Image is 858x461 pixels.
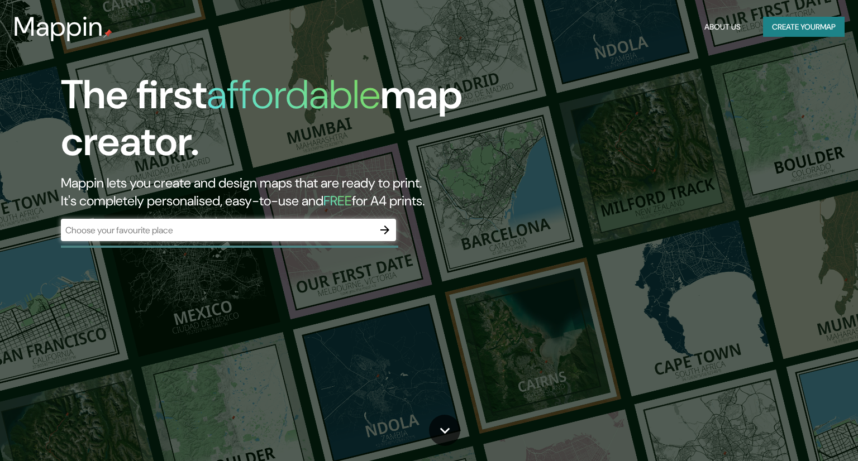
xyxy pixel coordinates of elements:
[323,192,352,209] h5: FREE
[61,174,490,210] h2: Mappin lets you create and design maps that are ready to print. It's completely personalised, eas...
[103,29,112,38] img: mappin-pin
[700,17,745,37] button: About Us
[61,224,374,237] input: Choose your favourite place
[61,71,490,174] h1: The first map creator.
[763,17,845,37] button: Create yourmap
[759,417,846,449] iframe: Help widget launcher
[13,11,103,42] h3: Mappin
[207,69,380,121] h1: affordable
